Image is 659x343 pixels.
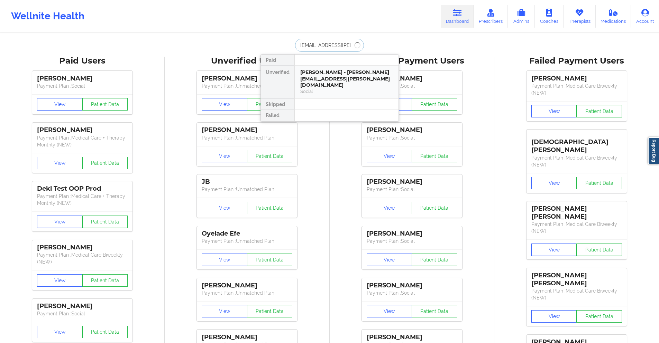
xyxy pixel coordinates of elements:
button: Patient Data [82,157,128,169]
p: Payment Plan : Social [37,83,128,89]
div: [PERSON_NAME] [367,178,457,186]
p: Payment Plan : Medical Care Biweekly (NEW) [531,83,622,96]
div: [PERSON_NAME] [367,333,457,341]
div: [DEMOGRAPHIC_DATA][PERSON_NAME] [531,133,622,154]
a: Dashboard [441,5,474,28]
div: Unverified [261,66,294,99]
button: Patient Data [412,150,457,162]
p: Payment Plan : Medical Care + Therapy Monthly (NEW) [37,193,128,207]
button: Patient Data [82,326,128,338]
button: Patient Data [576,105,622,117]
div: Social [300,88,393,94]
div: [PERSON_NAME] [37,75,128,83]
p: Payment Plan : Medical Care Biweekly (NEW) [531,154,622,168]
div: [PERSON_NAME] [367,126,457,134]
p: Payment Plan : Social [367,83,457,89]
div: [PERSON_NAME] [37,244,128,251]
button: View [531,310,577,323]
div: Skipped [261,99,294,110]
div: [PERSON_NAME] [PERSON_NAME] [531,205,622,221]
button: View [531,244,577,256]
button: View [367,254,412,266]
button: Patient Data [576,310,622,323]
div: Deki Test OOP Prod [37,185,128,193]
p: Payment Plan : Unmatched Plan [202,134,292,141]
a: Medications [596,5,631,28]
div: [PERSON_NAME] [531,75,622,83]
button: View [202,254,247,266]
button: View [37,326,83,338]
a: Admins [508,5,535,28]
button: Patient Data [82,216,128,228]
p: Payment Plan : Unmatched Plan [202,186,292,193]
button: Patient Data [576,244,622,256]
p: Payment Plan : Unmatched Plan [202,83,292,89]
p: Payment Plan : Social [367,289,457,296]
button: View [37,216,83,228]
button: View [37,157,83,169]
div: Paid Users [5,56,160,66]
p: Payment Plan : Social [367,134,457,141]
button: Patient Data [247,98,293,111]
div: [PERSON_NAME] [PERSON_NAME] [531,271,622,287]
div: [PERSON_NAME] [367,75,457,83]
a: Account [631,5,659,28]
button: Patient Data [412,254,457,266]
p: Payment Plan : Medical Care Biweekly (NEW) [37,251,128,265]
button: View [367,305,412,317]
div: Paid [261,55,294,66]
button: View [531,177,577,189]
div: Failed [261,110,294,121]
p: Payment Plan : Social [367,186,457,193]
p: Payment Plan : Unmatched Plan [202,289,292,296]
div: Unverified Users [170,56,324,66]
button: Patient Data [412,98,457,111]
button: View [367,150,412,162]
div: [PERSON_NAME] [367,282,457,289]
button: Patient Data [412,202,457,214]
button: Patient Data [82,274,128,287]
p: Payment Plan : Social [367,238,457,245]
a: Coaches [535,5,564,28]
div: [PERSON_NAME] [202,126,292,134]
div: [PERSON_NAME] - [PERSON_NAME][EMAIL_ADDRESS][PERSON_NAME][DOMAIN_NAME] [300,69,393,88]
button: View [202,150,247,162]
div: [PERSON_NAME] [367,230,457,238]
button: Patient Data [412,305,457,317]
div: [PERSON_NAME] [202,333,292,341]
div: [PERSON_NAME] [202,75,292,83]
button: Patient Data [247,305,293,317]
button: Patient Data [82,98,128,111]
button: View [202,202,247,214]
p: Payment Plan : Medical Care Biweekly (NEW) [531,287,622,301]
button: View [37,98,83,111]
button: View [531,105,577,117]
div: [PERSON_NAME] [202,282,292,289]
p: Payment Plan : Social [37,310,128,317]
div: Skipped Payment Users [335,56,489,66]
button: View [367,202,412,214]
div: JB [202,178,292,186]
button: Patient Data [247,254,293,266]
button: View [37,274,83,287]
div: Failed Payment Users [499,56,654,66]
a: Therapists [564,5,596,28]
div: [PERSON_NAME] [37,126,128,134]
p: Payment Plan : Unmatched Plan [202,238,292,245]
button: View [202,305,247,317]
div: [PERSON_NAME] [37,302,128,310]
a: Prescribers [474,5,508,28]
button: Patient Data [247,150,293,162]
button: View [202,98,247,111]
div: Oyelade Efe [202,230,292,238]
p: Payment Plan : Medical Care Biweekly (NEW) [531,221,622,235]
a: Report Bug [648,137,659,164]
button: Patient Data [247,202,293,214]
button: Patient Data [576,177,622,189]
p: Payment Plan : Medical Care + Therapy Monthly (NEW) [37,134,128,148]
